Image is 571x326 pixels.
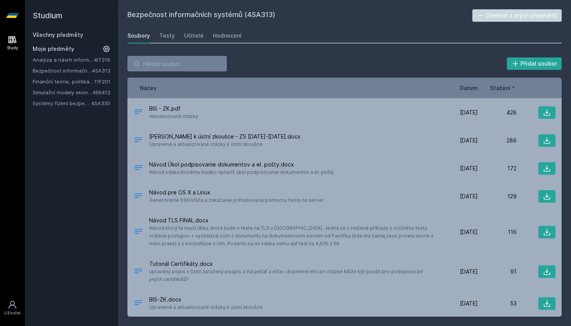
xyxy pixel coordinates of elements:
span: Stažení [490,84,510,92]
div: 428 [478,109,517,116]
span: [DATE] [460,165,478,172]
div: .DOCX [134,191,143,202]
button: Datum [460,84,478,92]
div: 172 [478,165,517,172]
div: 116 [478,228,517,236]
a: 4SA330 [91,100,110,106]
a: 11F201 [94,78,110,85]
a: Všechny předměty [33,31,83,38]
span: Upravené a aktualizované otázky k ústní zkoušce [149,140,301,148]
span: [DATE] [460,192,478,200]
span: Návod vďaka ktorému hladko spravíš úkol podpisovanie dokumentov a el. pošty [149,168,334,176]
span: Návod TLS FINAL.docx [149,217,436,224]
h2: Bezpečnost informačních systémů (4SA313) [127,9,472,22]
div: DOCX [134,227,143,238]
input: Hledej soubor [127,56,227,71]
span: [DATE] [460,109,478,116]
a: Testy [159,28,175,43]
div: Hodnocení [213,32,242,40]
span: Tutoriál Certifikáty.docx [149,260,436,268]
a: 4EK412 [93,89,110,95]
button: Stažení [490,84,517,92]
a: 4IT216 [94,57,110,63]
a: Simulační modely ekonomických procesů [33,88,93,96]
span: [DATE] [460,228,478,236]
div: 286 [478,137,517,144]
span: Generovanie SSH kľúča a zakázanie prihlasovania pomocou hesla na server. [149,196,325,204]
div: Uživatel [4,310,21,316]
div: Soubory [127,32,150,40]
div: 91 [478,268,517,276]
div: Testy [159,32,175,40]
button: Přidat soubor [507,57,562,70]
span: Moje předměty [33,45,74,53]
div: DOCX [134,163,143,174]
a: Soubory [127,28,150,43]
a: Učitelé [184,28,204,43]
span: Aktualizované otázky [149,113,198,120]
div: Study [7,45,18,51]
a: Analýza a návrh informačních systémů [33,56,94,64]
div: DOCX [134,135,143,146]
a: Bezpečnost informačních systémů [33,67,92,75]
span: BIS-ZK.docx [149,296,263,303]
span: Návod pre OS X a Linux [149,189,325,196]
div: DOCX [134,298,143,309]
div: DOCX [134,266,143,277]
div: PDF [134,107,143,118]
span: Upravené a aktualizované otázky k ústní zkoušce [149,303,263,311]
a: Systémy řízení bezpečnostních událostí [33,99,91,107]
span: Návod ktorý ťa naučí látku, ktorá bude v teste na TLS u [GEOGRAPHIC_DATA]. Jedná sa o riešené prí... [149,224,436,248]
a: 4SA313 [92,68,110,74]
a: Finanční teorie, politika a instituce [33,78,94,85]
span: [PERSON_NAME] k ústní zkoušce - ZS [DATE]-[DATE].docx [149,133,301,140]
span: BIS - ZK.pdf [149,105,198,113]
span: [DATE] [460,300,478,307]
a: Study [2,31,23,55]
button: Název [140,84,157,92]
a: Uživatel [2,296,23,320]
span: [DATE] [460,268,478,276]
span: [DATE] [460,137,478,144]
button: Odebrat z mých předmětů [472,9,562,22]
span: upravený popis v časti zaručený podpis a iná pečať a ešte i doplnené info pri otázke Může být pou... [149,268,436,283]
div: 53 [478,300,517,307]
a: Hodnocení [213,28,242,43]
span: Návod Úkol podpisovanie dokumentov a el. pošty.docx [149,161,334,168]
div: 129 [478,192,517,200]
div: Učitelé [184,32,204,40]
